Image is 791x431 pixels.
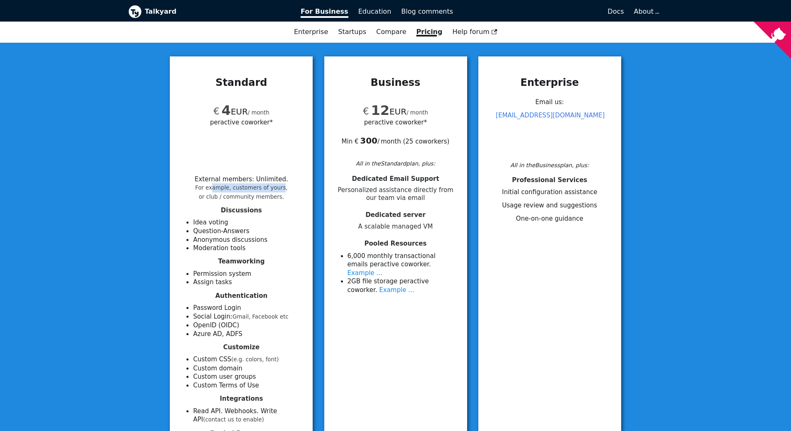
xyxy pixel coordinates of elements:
[363,106,369,117] span: €
[447,25,502,39] a: Help forum
[195,185,288,200] small: For example, customers of yours, or club / community members.
[371,102,389,118] span: 12
[180,258,303,265] h4: Teamworking
[193,227,303,236] li: Question-Answers
[193,236,303,244] li: Anonymous discussions
[488,201,611,210] li: Usage review and suggestions
[193,407,303,424] li: Read API. Webhooks. Write API
[210,117,273,127] span: per active coworker*
[407,110,428,116] small: / month
[488,161,611,170] div: All in the Business plan, plus:
[128,5,142,18] img: Talkyard logo
[193,364,303,373] li: Custom domain
[213,106,220,117] span: €
[193,244,303,253] li: Moderation tools
[348,277,457,294] li: 2 GB file storage per active coworker .
[193,218,303,227] li: Idea voting
[233,314,289,320] small: Gmail, Facebook etc
[221,102,230,118] span: 4
[180,292,303,300] h4: Authentication
[145,6,289,17] b: Talkyard
[334,127,457,146] div: Min € / month ( 25 coworkers )
[231,356,279,363] small: (e.g. colors, font)
[193,321,303,330] li: OpenID (OIDC)
[401,7,453,15] span: Blog comments
[488,176,611,184] h4: Professional Services
[365,211,426,219] span: Dedicated server
[488,214,611,223] li: One-on-one guidance
[334,186,457,202] span: Personalized assistance directly from our team via email
[411,25,448,39] a: Pricing
[496,112,605,119] a: [EMAIL_ADDRESS][DOMAIN_NAME]
[379,286,414,294] a: Example ...
[334,76,457,89] h3: Business
[364,117,427,127] span: per active coworker*
[289,25,333,39] a: Enterprise
[353,5,397,19] a: Education
[180,395,303,403] h4: Integrations
[488,95,611,158] div: Email us:
[334,240,457,248] h4: Pooled Resources
[180,76,303,89] h3: Standard
[376,28,407,36] a: Compare
[333,25,371,39] a: Startups
[193,278,303,287] li: Assign tasks
[193,373,303,381] li: Custom user groups
[360,136,377,146] b: 300
[488,76,611,89] h3: Enterprise
[334,159,457,168] div: All in the Standard plan, plus:
[128,5,289,18] a: Talkyard logoTalkyard
[352,175,439,183] span: Dedicated Email Support
[301,7,348,18] span: For Business
[193,270,303,278] li: Permission system
[396,5,458,19] a: Blog comments
[363,107,407,117] span: EUR
[193,330,303,338] li: Azure AD, ADFS
[203,416,264,423] small: (contact us to enable)
[348,252,457,278] li: 6 ,000 monthly transactional emails per active coworker .
[195,175,288,200] li: External members : Unlimited .
[193,381,303,390] li: Custom Terms of Use
[193,304,303,312] li: Password Login
[334,223,457,231] span: A scalable managed VM
[248,110,269,116] small: / month
[193,355,303,364] li: Custom CSS
[607,7,624,15] span: Docs
[296,5,353,19] a: For Business
[358,7,392,15] span: Education
[193,312,303,321] li: Social Login:
[180,207,303,214] h4: Discussions
[458,5,629,19] a: Docs
[348,269,382,277] a: Example ...
[634,7,658,15] a: About
[213,107,248,117] span: EUR
[488,188,611,197] li: Initial configuration assistance
[180,343,303,351] h4: Customize
[452,28,497,36] span: Help forum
